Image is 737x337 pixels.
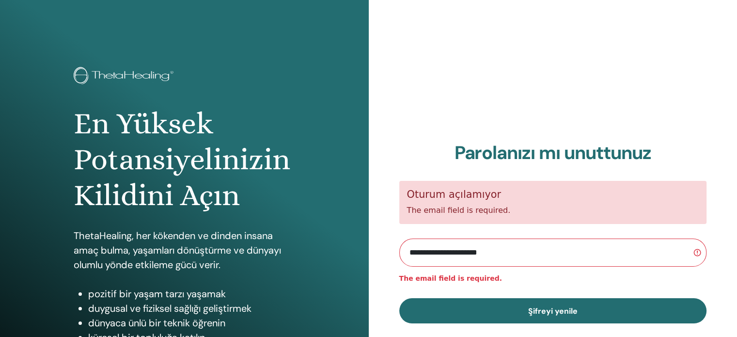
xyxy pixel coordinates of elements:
h2: Parolanızı mı unuttunuz [399,142,707,164]
p: ThetaHealing, her kökenden ve dinden insana amaç bulma, yaşamları dönüştürme ve dünyayı olumlu yö... [74,228,295,272]
strong: The email field is required. [399,274,502,282]
h5: Oturum açılamıyor [407,189,699,201]
li: duygusal ve fiziksel sağlığı geliştirmek [88,301,295,316]
div: The email field is required. [399,181,707,224]
li: dünyaca ünlü bir teknik öğrenin [88,316,295,330]
li: pozitif bir yaşam tarzı yaşamak [88,287,295,301]
span: Şifreyi yenile [528,306,578,316]
h1: En Yüksek Potansiyelinizin Kilidini Açın [74,106,295,214]
button: Şifreyi yenile [399,298,707,323]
